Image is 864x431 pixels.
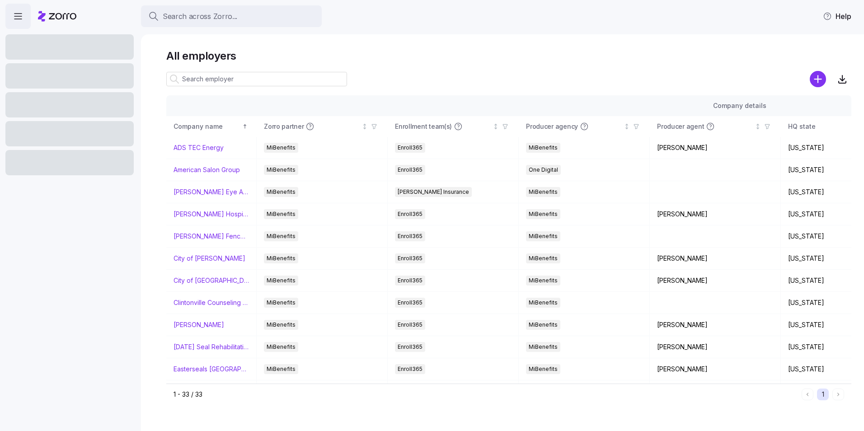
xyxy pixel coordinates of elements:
[526,122,578,131] span: Producer agency
[174,210,249,219] a: [PERSON_NAME] Hospitality
[267,143,296,153] span: MiBenefits
[529,187,558,197] span: MiBenefits
[802,389,813,400] button: Previous page
[267,231,296,241] span: MiBenefits
[650,314,781,336] td: [PERSON_NAME]
[624,123,630,130] div: Not sorted
[174,232,249,241] a: [PERSON_NAME] Fence Company
[398,187,469,197] span: [PERSON_NAME] Insurance
[174,365,249,374] a: Easterseals [GEOGRAPHIC_DATA] & [GEOGRAPHIC_DATA][US_STATE]
[267,187,296,197] span: MiBenefits
[657,122,704,131] span: Producer agent
[174,165,240,174] a: American Salon Group
[267,165,296,175] span: MiBenefits
[174,276,249,285] a: City of [GEOGRAPHIC_DATA]
[398,231,423,241] span: Enroll365
[529,143,558,153] span: MiBenefits
[267,298,296,308] span: MiBenefits
[166,49,851,63] h1: All employers
[529,231,558,241] span: MiBenefits
[242,123,248,130] div: Sorted ascending
[174,143,224,152] a: ADS TEC Energy
[816,7,859,25] button: Help
[174,298,249,307] a: Clintonville Counseling and Wellness
[362,123,368,130] div: Not sorted
[398,276,423,286] span: Enroll365
[166,72,347,86] input: Search employer
[650,116,781,137] th: Producer agentNot sorted
[493,123,499,130] div: Not sorted
[398,342,423,352] span: Enroll365
[141,5,322,27] button: Search across Zorro...
[529,253,558,263] span: MiBenefits
[650,248,781,270] td: [PERSON_NAME]
[650,137,781,159] td: [PERSON_NAME]
[817,389,829,400] button: 1
[650,203,781,225] td: [PERSON_NAME]
[388,116,519,137] th: Enrollment team(s)Not sorted
[398,298,423,308] span: Enroll365
[529,320,558,330] span: MiBenefits
[163,11,237,22] span: Search across Zorro...
[398,165,423,175] span: Enroll365
[650,270,781,292] td: [PERSON_NAME]
[398,320,423,330] span: Enroll365
[398,364,423,374] span: Enroll365
[174,187,249,197] a: [PERSON_NAME] Eye Associates
[529,364,558,374] span: MiBenefits
[395,122,452,131] span: Enrollment team(s)
[267,342,296,352] span: MiBenefits
[166,116,257,137] th: Company nameSorted ascending
[529,165,558,175] span: One Digital
[650,358,781,380] td: [PERSON_NAME]
[174,390,798,399] div: 1 - 33 / 33
[174,254,245,263] a: City of [PERSON_NAME]
[823,11,851,22] span: Help
[519,116,650,137] th: Producer agencyNot sorted
[650,380,781,403] td: [PERSON_NAME]
[529,298,558,308] span: MiBenefits
[267,276,296,286] span: MiBenefits
[755,123,761,130] div: Not sorted
[174,342,249,351] a: [DATE] Seal Rehabilitation Center of [GEOGRAPHIC_DATA]
[174,122,240,131] div: Company name
[650,336,781,358] td: [PERSON_NAME]
[398,143,423,153] span: Enroll365
[832,389,844,400] button: Next page
[529,209,558,219] span: MiBenefits
[529,276,558,286] span: MiBenefits
[398,253,423,263] span: Enroll365
[264,122,304,131] span: Zorro partner
[267,320,296,330] span: MiBenefits
[267,209,296,219] span: MiBenefits
[398,209,423,219] span: Enroll365
[267,364,296,374] span: MiBenefits
[174,320,224,329] a: [PERSON_NAME]
[267,253,296,263] span: MiBenefits
[257,116,388,137] th: Zorro partnerNot sorted
[529,342,558,352] span: MiBenefits
[810,71,826,87] svg: add icon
